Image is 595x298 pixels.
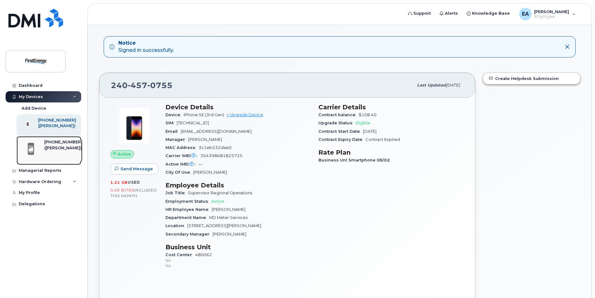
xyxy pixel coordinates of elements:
[165,199,211,204] span: Employment Status
[165,145,199,150] span: MAC Address
[111,188,157,198] span: included this month
[483,73,580,84] a: Create Helpdesk Submission
[165,207,212,212] span: HR Employee Name
[165,258,311,263] p: NA
[111,81,173,90] span: 240
[111,188,134,192] span: 0.00 Bytes
[318,121,356,125] span: Upgrade Status
[446,83,460,87] span: [DATE]
[165,112,184,117] span: Device
[177,121,209,125] span: [TECHNICAL_ID]
[366,137,400,142] span: Contract Expired
[356,121,370,125] span: Eligible
[212,207,245,212] span: [PERSON_NAME]
[165,243,311,251] h3: Business Unit
[359,112,376,117] span: $108.40
[165,191,188,195] span: Job Title
[188,191,252,195] span: Supervisor Regional Operations
[118,40,174,47] strong: Notice
[118,40,174,54] div: Signed in successfully.
[184,112,224,117] span: iPhone SE (3rd Gen)
[199,162,203,166] span: —
[165,129,181,134] span: Email
[128,81,147,90] span: 457
[165,181,311,189] h3: Employee Details
[165,252,311,269] span: 480062
[111,180,128,185] span: 1.21 GB
[128,180,140,185] span: used
[318,158,393,162] span: Business Unl Smartphone 08/02
[165,215,209,220] span: Department Name
[318,137,366,142] span: Contract Expiry Date
[120,166,153,172] span: Send Message
[568,271,590,293] iframe: Messenger Launcher
[318,129,363,134] span: Contract Start Date
[213,232,246,236] span: [PERSON_NAME]
[165,153,200,158] span: Carrier IMEI
[165,232,213,236] span: Secondary Manager
[165,137,188,142] span: Manager
[111,163,158,175] button: Send Message
[165,223,187,228] span: Location
[363,129,376,134] span: [DATE]
[318,149,464,156] h3: Rate Plan
[417,83,446,87] span: Last updated
[147,81,173,90] span: 0755
[165,103,311,111] h3: Device Details
[165,263,311,268] p: NA
[165,170,193,175] span: City Of Use
[165,162,199,166] span: Active IMEI
[209,215,248,220] span: MD Meter Services
[211,199,224,204] span: Active
[199,145,232,150] span: 3c1eb532dae0
[165,121,177,125] span: SIM
[181,129,252,134] span: [EMAIL_ADDRESS][DOMAIN_NAME]
[193,170,227,175] span: [PERSON_NAME]
[165,252,195,257] span: Cost Center
[318,112,359,117] span: Contract balance
[227,112,263,117] a: + Upgrade Device
[116,107,153,144] img: image20231002-3703462-1angbar.jpeg
[118,151,131,157] span: Active
[187,223,261,228] span: [STREET_ADDRESS][PERSON_NAME]
[200,153,243,158] span: 354398681825725
[318,103,464,111] h3: Carrier Details
[188,137,222,142] span: [PERSON_NAME]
